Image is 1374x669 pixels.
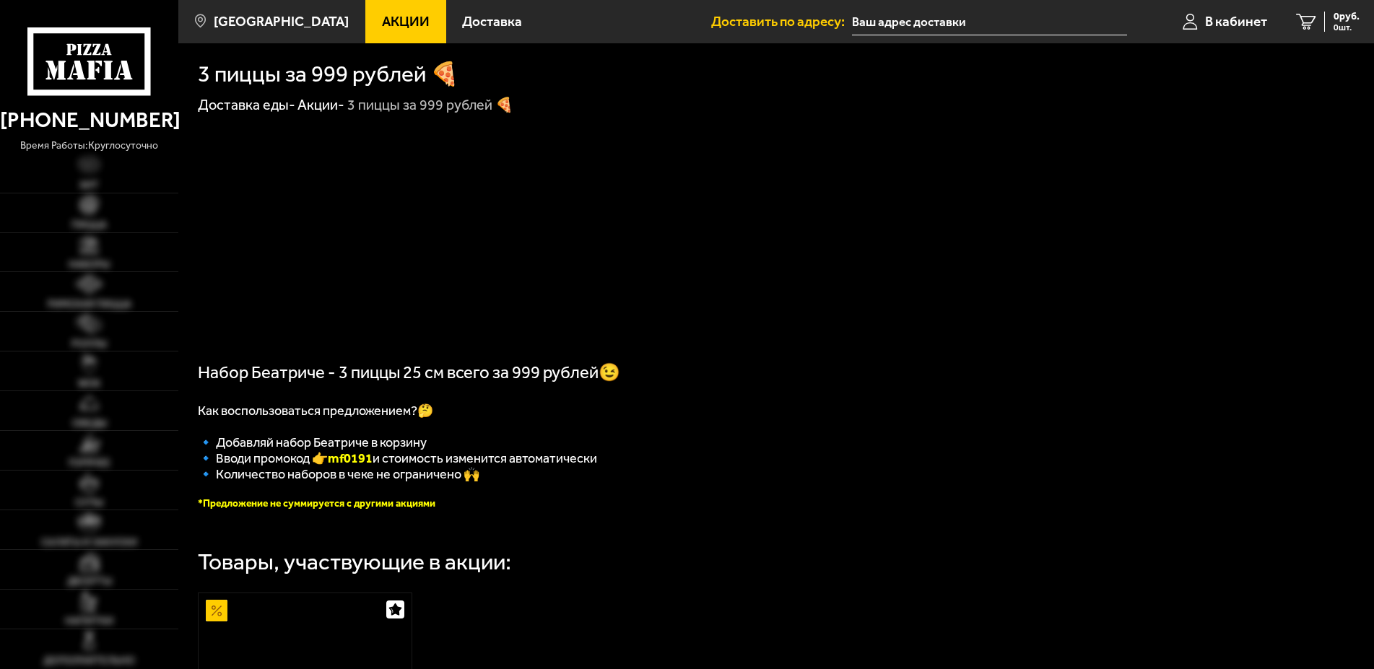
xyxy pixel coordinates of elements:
b: mf0191 [328,450,373,466]
span: Римская пицца [48,299,131,310]
span: Наборы [69,260,110,270]
span: Супы [75,498,103,508]
span: Роллы [71,339,107,349]
span: 🔹 Количество наборов в чеке не ограничено 🙌 [198,466,479,482]
a: Доставка еды- [198,96,295,113]
span: В кабинет [1205,14,1267,28]
span: 0 руб. [1334,12,1360,22]
span: Горячее [69,458,110,468]
span: Набор Беатриче - 3 пиццы 25 см всего за 999 рублей😉 [198,362,620,382]
span: 0 шт. [1334,23,1360,32]
span: WOK [78,379,100,389]
font: *Предложение не суммируется с другими акциями [198,497,435,510]
span: Обеды [72,419,107,429]
h1: 3 пиццы за 999 рублей 🍕 [198,63,459,86]
span: Доставить по адресу: [711,14,852,28]
input: Ваш адрес доставки [852,9,1127,35]
span: 🔹 Вводи промокод 👉 и стоимость изменится автоматически [198,450,597,466]
span: Хит [79,180,99,191]
span: [GEOGRAPHIC_DATA] [214,14,349,28]
span: Салаты и закуски [41,538,137,548]
span: Доставка [462,14,522,28]
div: Товары, участвующие в акции: [198,551,511,574]
div: 3 пиццы за 999 рублей 🍕 [347,96,513,115]
span: 🔹 Добавляй набор Беатриче в корзину [198,434,427,450]
span: Дополнительно [43,656,135,666]
span: Напитки [65,616,113,626]
span: Пицца [71,220,107,230]
span: Акции [382,14,430,28]
span: Как воспользоваться предложением?🤔 [198,403,433,419]
img: Акционный [206,600,227,621]
span: Десерты [67,577,112,587]
a: Акции- [297,96,344,113]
